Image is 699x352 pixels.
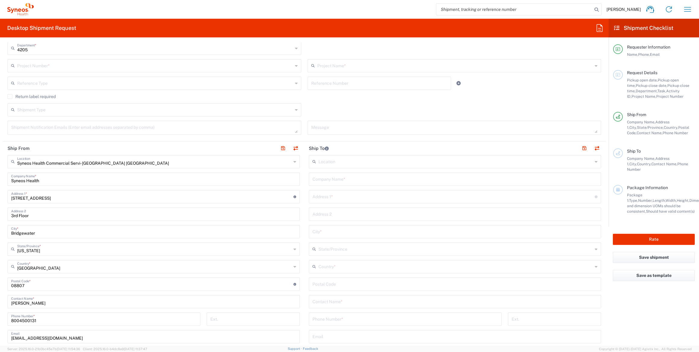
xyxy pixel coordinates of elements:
[664,125,678,130] span: Country,
[632,94,656,99] span: Project Name,
[454,79,463,87] a: Add Reference
[653,198,666,203] span: Length,
[607,7,641,12] span: [PERSON_NAME]
[637,162,651,166] span: Country,
[638,52,650,57] span: Phone,
[627,45,670,49] span: Requester Information
[309,145,329,151] h2: Ship To
[637,131,663,135] span: Contact Name,
[8,94,56,99] label: Return label required
[436,4,592,15] input: Shipment, tracking or reference number
[614,24,673,32] h2: Shipment Checklist
[636,83,667,88] span: Pickup close date,
[8,145,30,151] h2: Ship From
[677,198,689,203] span: Height,
[613,252,695,263] button: Save shipment
[666,198,677,203] span: Width,
[83,347,147,351] span: Client: 2025.16.0-b4dc8a9
[656,94,684,99] span: Project Number
[651,162,677,166] span: Contact Name,
[7,24,76,32] h2: Desktop Shipment Request
[627,120,655,124] span: Company Name,
[303,347,318,350] a: Feedback
[627,193,642,203] span: Package 1:
[663,131,688,135] span: Phone Number
[7,347,80,351] span: Server: 2025.16.0-21b0bc45e7b
[636,89,657,93] span: Department,
[627,112,646,117] span: Ship From
[627,70,657,75] span: Request Details
[124,347,147,351] span: [DATE] 11:37:47
[629,198,638,203] span: Type,
[637,125,664,130] span: State/Province,
[613,270,695,281] button: Save as template
[613,234,695,245] button: Rate
[627,149,641,154] span: Ship To
[288,347,303,350] a: Support
[627,185,668,190] span: Package Information
[646,209,695,214] span: Should have valid content(s)
[627,52,638,57] span: Name,
[629,162,637,166] span: City,
[638,198,653,203] span: Number,
[57,347,80,351] span: [DATE] 11:54:36
[627,156,655,161] span: Company Name,
[627,78,658,82] span: Pickup open date,
[657,89,666,93] span: Task,
[599,346,692,352] span: Copyright © [DATE]-[DATE] Agistix Inc., All Rights Reserved
[629,125,637,130] span: City,
[650,52,660,57] span: Email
